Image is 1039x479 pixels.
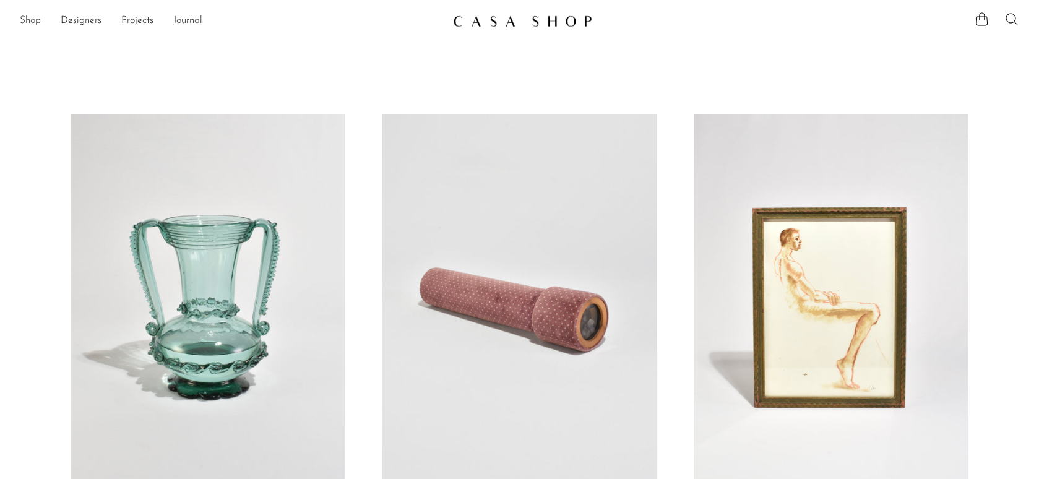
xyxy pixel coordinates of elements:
[20,11,443,32] ul: NEW HEADER MENU
[20,13,41,29] a: Shop
[121,13,153,29] a: Projects
[20,11,443,32] nav: Desktop navigation
[173,13,202,29] a: Journal
[61,13,101,29] a: Designers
